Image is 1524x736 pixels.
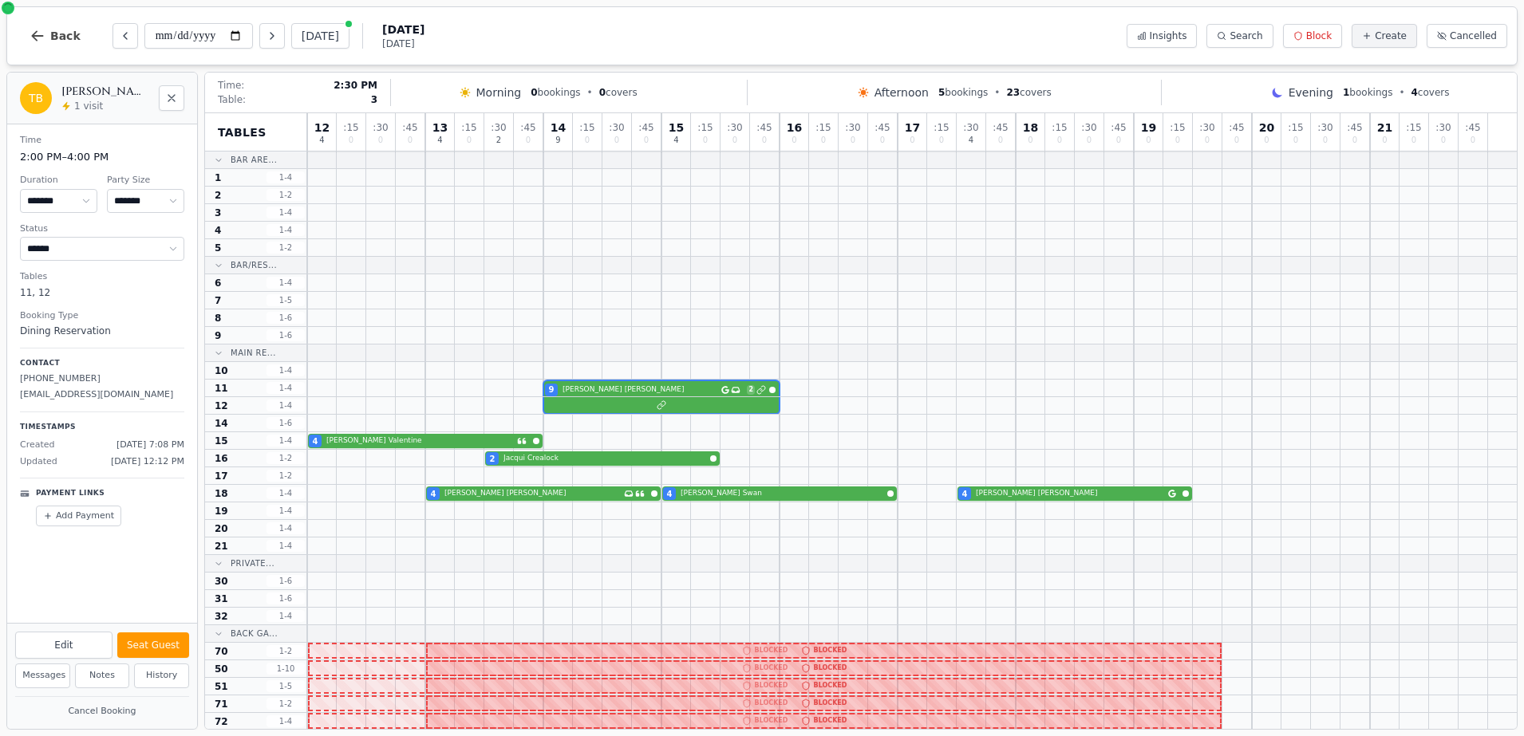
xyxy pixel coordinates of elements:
[1352,24,1417,48] button: Create
[747,385,755,395] span: 2
[697,123,713,132] span: : 15
[496,136,501,144] span: 2
[215,294,221,307] span: 7
[373,123,388,132] span: : 30
[644,136,649,144] span: 0
[215,224,221,237] span: 4
[61,84,149,100] h2: [PERSON_NAME] [PERSON_NAME]
[215,610,228,623] span: 32
[585,136,590,144] span: 0
[520,123,535,132] span: : 45
[845,123,860,132] span: : 30
[20,134,184,148] dt: Time
[467,136,472,144] span: 0
[291,23,349,49] button: [DATE]
[215,715,228,728] span: 72
[15,632,113,659] button: Edit
[579,123,594,132] span: : 15
[215,575,228,588] span: 30
[20,455,57,469] span: Updated
[267,399,305,411] span: 1 - 4
[267,663,305,675] span: 1 - 10
[267,242,305,254] span: 1 - 2
[1288,123,1303,132] span: : 15
[20,422,184,433] p: Timestamps
[215,277,221,289] span: 6
[218,93,246,106] span: Table:
[938,87,945,98] span: 5
[36,488,105,499] p: Payment Links
[437,136,442,144] span: 4
[1116,136,1121,144] span: 0
[267,171,305,183] span: 1 - 4
[1411,136,1416,144] span: 0
[267,522,305,534] span: 1 - 4
[215,505,228,518] span: 19
[1471,136,1475,144] span: 0
[792,136,796,144] span: 0
[1343,86,1392,99] span: bookings
[402,123,417,132] span: : 45
[20,324,184,338] dd: Dining Reservation
[614,136,619,144] span: 0
[905,122,920,133] span: 17
[20,388,184,402] p: [EMAIL_ADDRESS][DOMAIN_NAME]
[1127,24,1198,48] button: Insights
[117,632,189,658] button: Seat Guest
[107,174,184,187] dt: Party Size
[998,136,1003,144] span: 0
[1377,122,1392,133] span: 21
[1234,136,1239,144] span: 0
[563,384,718,396] span: [PERSON_NAME] [PERSON_NAME]
[1427,24,1507,48] button: Cancelled
[787,122,802,133] span: 16
[531,86,580,99] span: bookings
[267,698,305,710] span: 1 - 2
[875,85,929,100] span: Afternoon
[231,347,276,359] span: Main Re...
[1264,136,1269,144] span: 0
[432,122,448,133] span: 13
[1450,30,1497,42] span: Cancelled
[20,149,184,165] dd: 2:00 PM – 4:00 PM
[231,259,277,271] span: Bar/Res...
[313,435,318,447] span: 4
[875,123,890,132] span: : 45
[75,663,130,688] button: Notes
[1057,136,1062,144] span: 0
[1259,122,1274,133] span: 20
[113,23,138,49] button: Previous day
[20,222,184,236] dt: Status
[669,122,684,133] span: 15
[815,123,831,132] span: : 15
[215,417,228,430] span: 14
[938,86,988,99] span: bookings
[1306,30,1332,42] span: Block
[215,592,228,605] span: 31
[1411,87,1418,98] span: 4
[267,470,305,482] span: 1 - 2
[1146,136,1151,144] span: 0
[1150,30,1187,42] span: Insights
[963,123,978,132] span: : 30
[215,312,221,325] span: 8
[1199,123,1214,132] span: : 30
[267,329,305,341] span: 1 - 6
[267,575,305,587] span: 1 - 6
[1317,123,1333,132] span: : 30
[343,123,358,132] span: : 15
[638,123,653,132] span: : 45
[382,37,424,50] span: [DATE]
[555,136,560,144] span: 9
[36,506,121,527] button: Add Payment
[15,663,70,688] button: Messages
[491,123,506,132] span: : 30
[756,123,772,132] span: : 45
[20,358,184,369] p: Contact
[215,470,228,482] span: 17
[1435,123,1451,132] span: : 30
[215,242,221,254] span: 5
[1205,136,1210,144] span: 0
[1111,123,1126,132] span: : 45
[993,123,1008,132] span: : 45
